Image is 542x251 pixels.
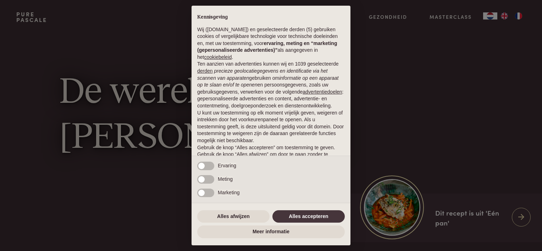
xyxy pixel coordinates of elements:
a: cookiebeleid [204,54,232,60]
h2: Kennisgeving [197,14,345,21]
button: derden [197,68,213,75]
p: Wij ([DOMAIN_NAME]) en geselecteerde derden (5) gebruiken cookies of vergelijkbare technologie vo... [197,26,345,61]
button: Meer informatie [197,225,345,238]
span: Ervaring [218,163,236,168]
span: Meting [218,176,233,182]
button: Alles afwijzen [197,210,270,223]
button: Alles accepteren [272,210,345,223]
button: advertentiedoelen [303,89,342,96]
span: Marketing [218,190,239,195]
strong: ervaring, meting en “marketing (gepersonaliseerde advertenties)” [197,40,337,53]
p: Gebruik de knop “Alles accepteren” om toestemming te geven. Gebruik de knop “Alles afwijzen” om d... [197,144,345,165]
em: precieze geolocatiegegevens en identificatie via het scannen van apparaten [197,68,327,81]
p: U kunt uw toestemming op elk moment vrijelijk geven, weigeren of intrekken door het voorkeurenpan... [197,110,345,144]
em: informatie op een apparaat op te slaan en/of te openen [197,75,339,88]
p: Ten aanzien van advertenties kunnen wij en 1039 geselecteerde gebruiken om en persoonsgegevens, z... [197,61,345,109]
